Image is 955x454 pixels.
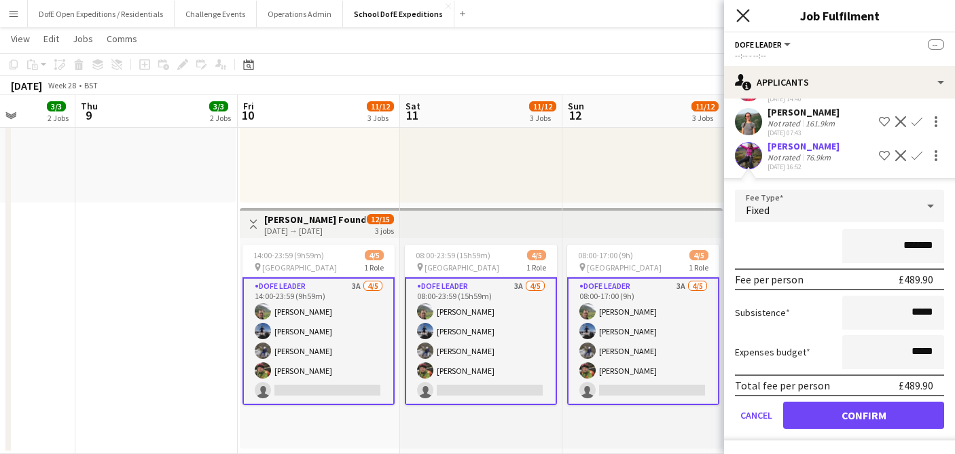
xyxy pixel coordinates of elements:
span: 08:00-17:00 (9h) [578,250,633,260]
span: Fixed [746,203,770,217]
div: [DATE] → [DATE] [264,226,365,236]
button: Cancel [735,402,778,429]
div: 76.9km [803,152,833,162]
label: Subsistence [735,307,790,319]
div: [DATE] [11,79,42,92]
div: 3 jobs [375,224,394,236]
span: 4/5 [365,250,384,260]
span: Thu [81,100,98,112]
span: 11/12 [367,101,394,111]
div: Fee per person [735,273,804,286]
span: [GEOGRAPHIC_DATA] [587,262,662,273]
div: [DATE] 14:40 [768,94,840,103]
div: Total fee per person [735,379,830,392]
label: Expenses budget [735,346,810,358]
span: Jobs [73,33,93,45]
app-card-role: DofE Leader3A4/514:00-23:59 (9h59m)[PERSON_NAME][PERSON_NAME][PERSON_NAME][PERSON_NAME] [242,277,395,405]
span: 1 Role [526,262,546,273]
span: 12/15 [367,214,394,224]
div: 161.9km [803,118,837,128]
span: 9 [79,107,98,123]
span: 1 Role [364,262,384,273]
button: Operations Admin [257,1,343,27]
div: 2 Jobs [48,113,69,123]
div: Not rated [768,118,803,128]
span: 14:00-23:59 (9h59m) [253,250,324,260]
div: [PERSON_NAME] [768,140,840,152]
span: [GEOGRAPHIC_DATA] [262,262,337,273]
button: DofE Leader [735,39,793,50]
button: Challenge Events [175,1,257,27]
span: Week 28 [45,80,79,90]
div: [DATE] 16:52 [768,162,840,171]
span: Fri [243,100,254,112]
div: £489.90 [899,273,933,286]
span: 10 [241,107,254,123]
span: 12 [566,107,584,123]
span: 11 [403,107,420,123]
h3: [PERSON_NAME] Foundation - DofE Silver Training/Practice Expedition [264,213,365,226]
div: Applicants [724,66,955,99]
button: School DofE Expeditions [343,1,454,27]
div: £489.90 [899,379,933,392]
span: -- [928,39,944,50]
span: Sun [568,100,584,112]
span: 4/5 [527,250,546,260]
span: Comms [107,33,137,45]
span: [GEOGRAPHIC_DATA] [425,262,499,273]
div: --:-- - --:-- [735,50,944,60]
div: 2 Jobs [210,113,231,123]
a: Jobs [67,30,98,48]
span: 08:00-23:59 (15h59m) [416,250,490,260]
div: 3 Jobs [530,113,556,123]
a: Edit [38,30,65,48]
div: Not rated [768,152,803,162]
span: Sat [406,100,420,112]
span: Edit [43,33,59,45]
span: 4/5 [689,250,708,260]
h3: Job Fulfilment [724,7,955,24]
div: BST [84,80,98,90]
span: View [11,33,30,45]
div: [DATE] 07:43 [768,128,840,137]
a: View [5,30,35,48]
div: 3 Jobs [367,113,393,123]
span: 3/3 [209,101,228,111]
app-card-role: DofE Leader3A4/508:00-23:59 (15h59m)[PERSON_NAME][PERSON_NAME][PERSON_NAME][PERSON_NAME] [405,277,557,405]
span: 3/3 [47,101,66,111]
span: DofE Leader [735,39,782,50]
div: [PERSON_NAME] [768,106,840,118]
button: Confirm [783,402,944,429]
div: 3 Jobs [692,113,718,123]
app-job-card: 08:00-23:59 (15h59m)4/5 [GEOGRAPHIC_DATA]1 RoleDofE Leader3A4/508:00-23:59 (15h59m)[PERSON_NAME][... [405,245,557,405]
app-job-card: 08:00-17:00 (9h)4/5 [GEOGRAPHIC_DATA]1 RoleDofE Leader3A4/508:00-17:00 (9h)[PERSON_NAME][PERSON_N... [567,245,719,405]
span: 11/12 [691,101,719,111]
span: 11/12 [529,101,556,111]
app-job-card: 14:00-23:59 (9h59m)4/5 [GEOGRAPHIC_DATA]1 RoleDofE Leader3A4/514:00-23:59 (9h59m)[PERSON_NAME][PE... [242,245,395,405]
app-card-role: DofE Leader3A4/508:00-17:00 (9h)[PERSON_NAME][PERSON_NAME][PERSON_NAME][PERSON_NAME] [567,277,719,405]
a: Comms [101,30,143,48]
span: 1 Role [689,262,708,273]
button: DofE Open Expeditions / Residentials [28,1,175,27]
